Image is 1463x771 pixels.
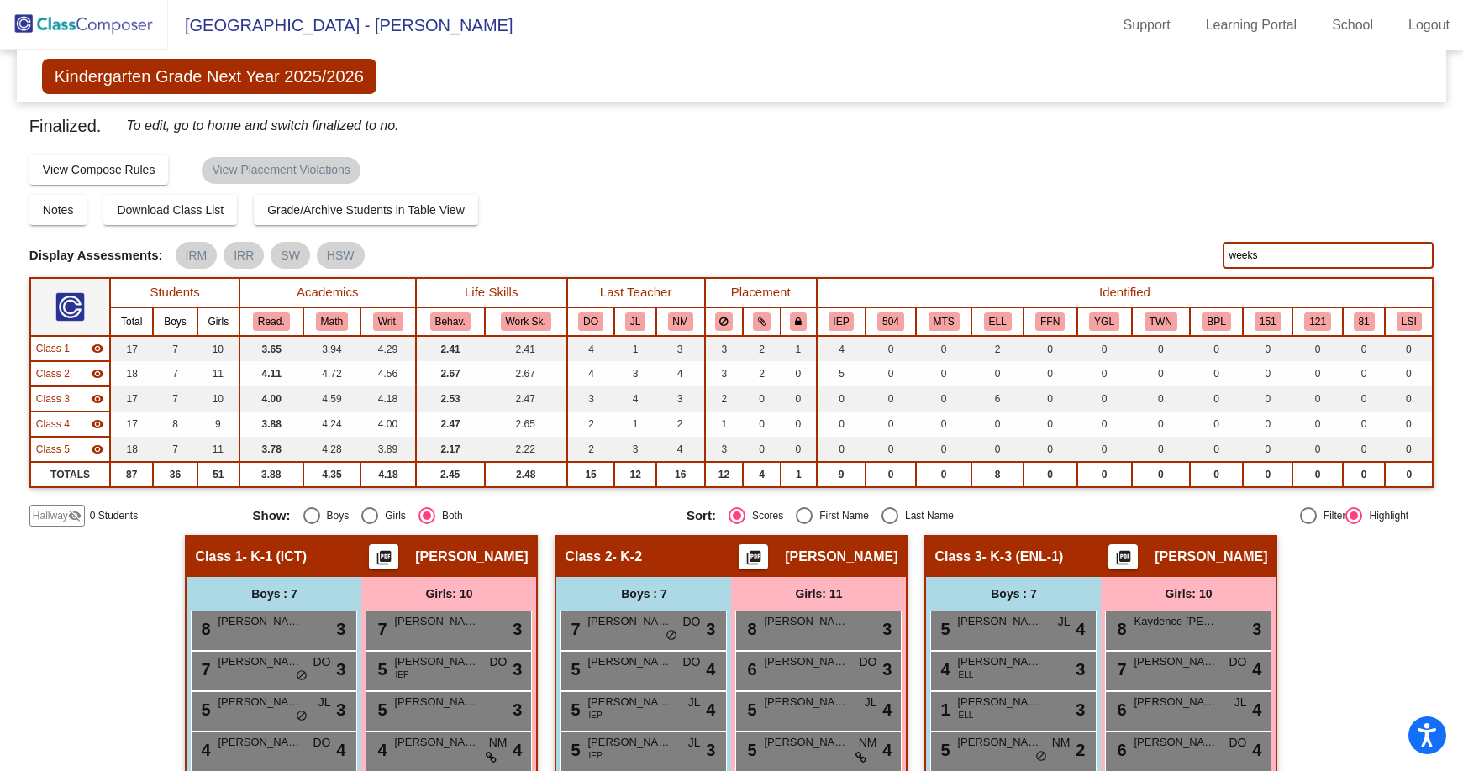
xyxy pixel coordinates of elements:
td: 2.41 [416,336,485,361]
th: Young for grade level [1077,307,1132,336]
button: Read. [253,312,290,331]
td: 12 [614,462,655,487]
td: 4.72 [303,361,361,386]
td: 0 [1385,412,1433,437]
span: Download Class List [117,203,224,217]
td: 15 [567,462,615,487]
td: Christine Haas - K-3 (ENL-1) [30,386,110,412]
mat-icon: picture_as_pdf [1113,548,1134,572]
span: Kaydence [PERSON_NAME] [1134,613,1218,630]
td: 3 [705,361,744,386]
th: Josette Langdon [614,307,655,336]
button: DO [578,312,603,331]
button: Writ. [373,312,403,331]
div: Girls [378,508,406,523]
td: 0 [1385,361,1433,386]
th: Last Teacher [567,278,705,307]
td: 0 [916,386,972,412]
td: 0 [1132,386,1190,412]
span: [PERSON_NAME] [218,653,302,670]
td: 7 [153,437,197,462]
td: 3 [567,386,615,412]
td: 0 [1292,361,1342,386]
span: - K-3 (ENL-1) [982,548,1064,565]
td: 12 [705,462,744,487]
td: 0 [1024,462,1077,487]
td: 4 [614,386,655,412]
td: 0 [1077,437,1132,462]
th: Letter/Sound [1385,307,1433,336]
td: 87 [110,462,153,487]
td: 0 [817,412,866,437]
td: 0 [817,437,866,462]
span: 8 [743,620,756,638]
td: 3.88 [239,462,303,487]
td: 9 [197,412,239,437]
td: 4.24 [303,412,361,437]
button: 121 [1304,312,1331,331]
td: 0 [1385,336,1433,361]
span: 3 [882,616,892,642]
td: 0 [1243,412,1292,437]
th: Keep with students [743,307,780,336]
td: 4 [743,462,780,487]
td: 2.53 [416,386,485,412]
td: 0 [1024,412,1077,437]
td: 4 [567,336,615,361]
td: 0 [743,412,780,437]
td: 0 [1024,386,1077,412]
span: [PERSON_NAME] [1155,548,1267,565]
td: 3 [614,361,655,386]
td: 0 [866,462,915,487]
span: Hallway [33,508,68,523]
div: First Name [813,508,869,523]
span: Sort: [687,508,716,523]
th: Frequent-Flyer to Nurse [1024,307,1077,336]
td: 0 [866,386,915,412]
td: 0 [916,336,972,361]
td: 0 [1343,437,1385,462]
button: ELL [984,312,1012,331]
td: 6 [971,386,1023,412]
td: 0 [1343,462,1385,487]
span: View Compose Rules [43,163,155,176]
td: 2 [705,386,744,412]
div: Girls: 11 [731,577,906,611]
td: 0 [916,437,972,462]
button: 81 [1354,312,1375,331]
mat-icon: visibility [91,417,104,431]
mat-icon: visibility [91,342,104,355]
span: Class 1 [36,341,70,356]
span: 3 [1252,616,1261,642]
td: 0 [1385,437,1433,462]
td: 0 [1243,386,1292,412]
td: 3.94 [303,336,361,361]
td: Patricia Capobianco - K-2 [30,361,110,386]
span: 8 [1113,620,1126,638]
span: 8 [197,620,210,638]
td: 10 [197,336,239,361]
button: NM [668,312,693,331]
td: 0 [1077,361,1132,386]
td: 4.35 [303,462,361,487]
button: LSI [1397,312,1422,331]
td: 1 [614,336,655,361]
td: 0 [1024,336,1077,361]
td: 4.18 [360,386,415,412]
span: do_not_disturb_alt [666,629,677,642]
th: 504 Plan [866,307,915,336]
mat-chip: SW [271,242,310,269]
td: Stephen Burns - K-1 (ICT) [30,336,110,361]
th: Total [110,307,153,336]
button: Print Students Details [1108,544,1138,569]
div: Filter [1317,508,1346,523]
td: 0 [743,386,780,412]
span: 0 Students [90,508,138,523]
td: 2 [567,412,615,437]
td: 2 [743,336,780,361]
td: 11 [197,437,239,462]
td: 0 [1024,437,1077,462]
mat-icon: visibility [91,367,104,380]
th: English Language Learner [971,307,1023,336]
td: 17 [110,336,153,361]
